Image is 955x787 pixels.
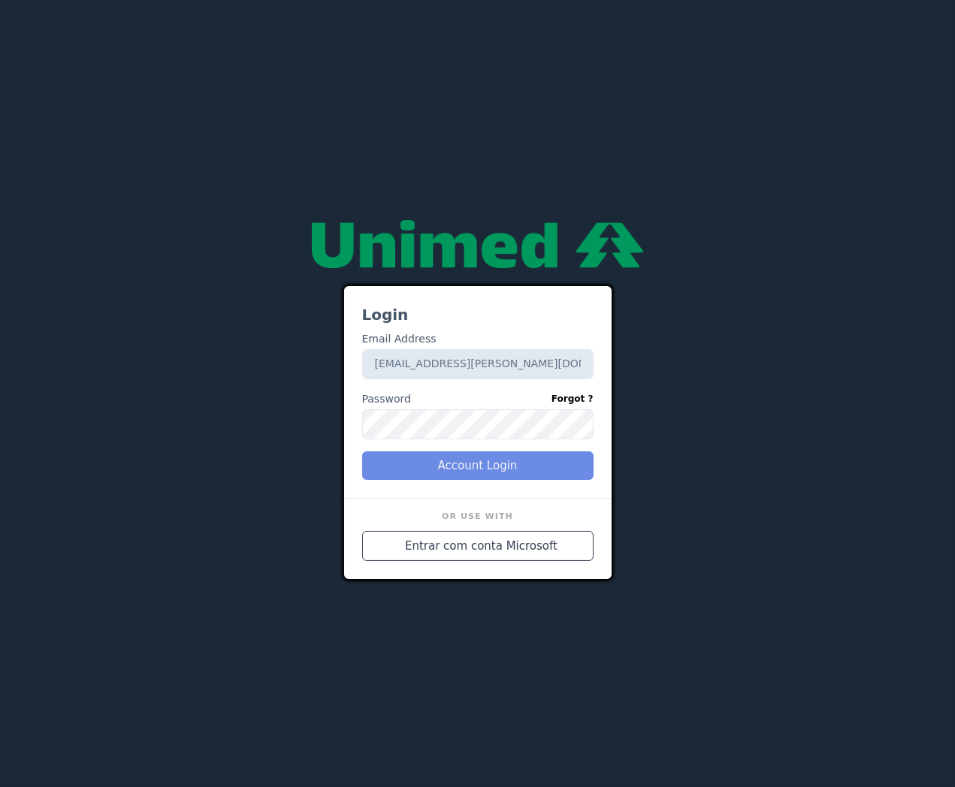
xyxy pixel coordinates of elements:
[362,391,594,407] label: Password
[362,511,594,525] h6: Or Use With
[362,531,594,561] button: Entrar com conta Microsoft
[362,331,437,347] label: Email Address
[552,391,594,407] a: Forgot ?
[312,220,644,268] img: null
[405,538,558,555] span: Entrar com conta Microsoft
[362,349,594,379] input: Enter your email
[362,304,594,325] h3: Login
